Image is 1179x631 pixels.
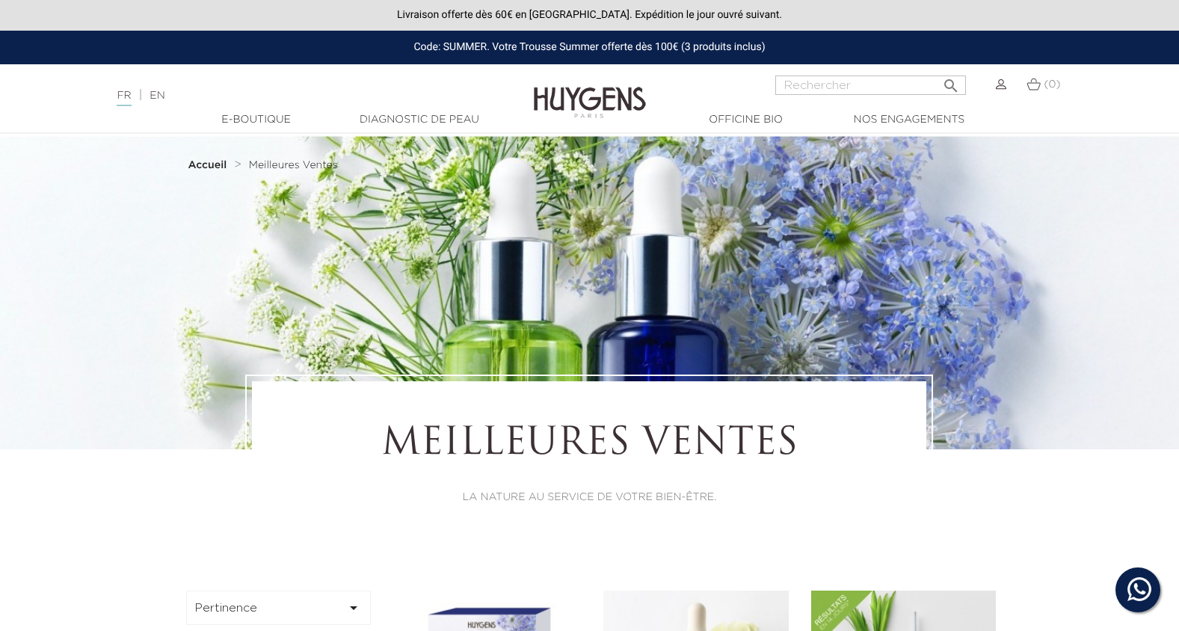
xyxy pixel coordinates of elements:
[775,76,966,95] input: Rechercher
[345,599,363,617] i: 
[345,112,494,128] a: Diagnostic de peau
[293,490,885,505] p: LA NATURE AU SERVICE DE VOTRE BIEN-ÊTRE.
[942,73,960,90] i: 
[834,112,984,128] a: Nos engagements
[249,160,338,170] span: Meilleures Ventes
[938,71,964,91] button: 
[671,112,821,128] a: Officine Bio
[188,160,227,170] strong: Accueil
[188,159,230,171] a: Accueil
[186,591,372,625] button: Pertinence
[249,159,338,171] a: Meilleures Ventes
[293,422,885,467] h1: Meilleures Ventes
[534,63,646,120] img: Huygens
[109,87,480,105] div: |
[117,90,131,106] a: FR
[1044,79,1061,90] span: (0)
[150,90,164,101] a: EN
[182,112,331,128] a: E-Boutique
